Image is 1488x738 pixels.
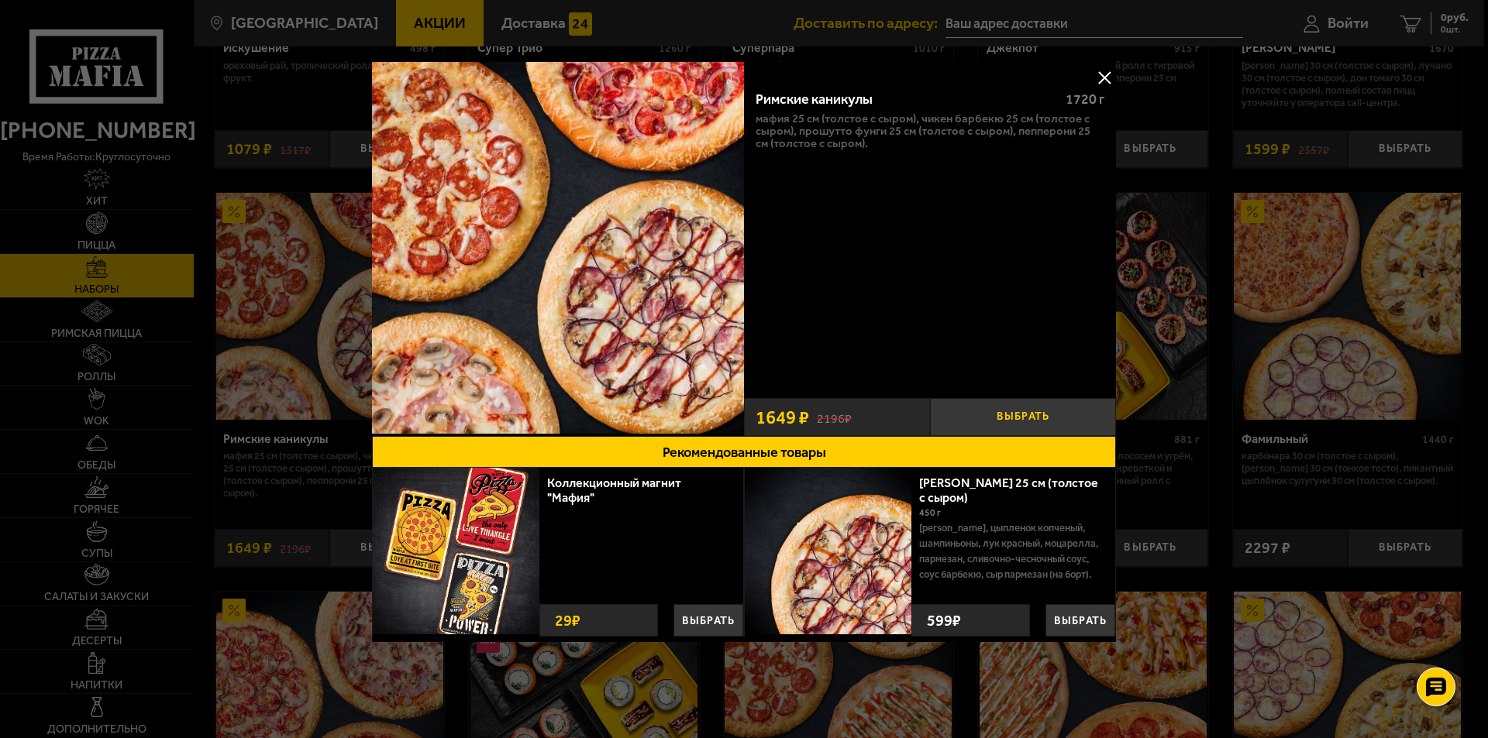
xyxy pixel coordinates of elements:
[372,62,744,434] img: Римские каникулы
[547,475,681,505] a: Коллекционный магнит "Мафия"
[919,507,941,518] span: 450 г
[1045,604,1115,637] button: Выбрать
[673,604,743,637] button: Выбрать
[372,436,1116,468] button: Рекомендованные товары
[756,112,1104,149] p: Мафия 25 см (толстое с сыром), Чикен Барбекю 25 см (толстое с сыром), Прошутто Фунги 25 см (толст...
[919,520,1104,582] p: [PERSON_NAME], цыпленок копченый, шампиньоны, лук красный, моцарелла, пармезан, сливочно-чесночны...
[923,605,965,636] strong: 599 ₽
[551,605,584,636] strong: 29 ₽
[1066,91,1104,108] span: 1720 г
[919,475,1098,505] a: [PERSON_NAME] 25 см (толстое с сыром)
[756,408,809,427] span: 1649 ₽
[372,62,744,436] a: Римские каникулы
[756,91,1052,108] div: Римские каникулы
[817,409,852,425] s: 2196 ₽
[930,398,1116,436] button: Выбрать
